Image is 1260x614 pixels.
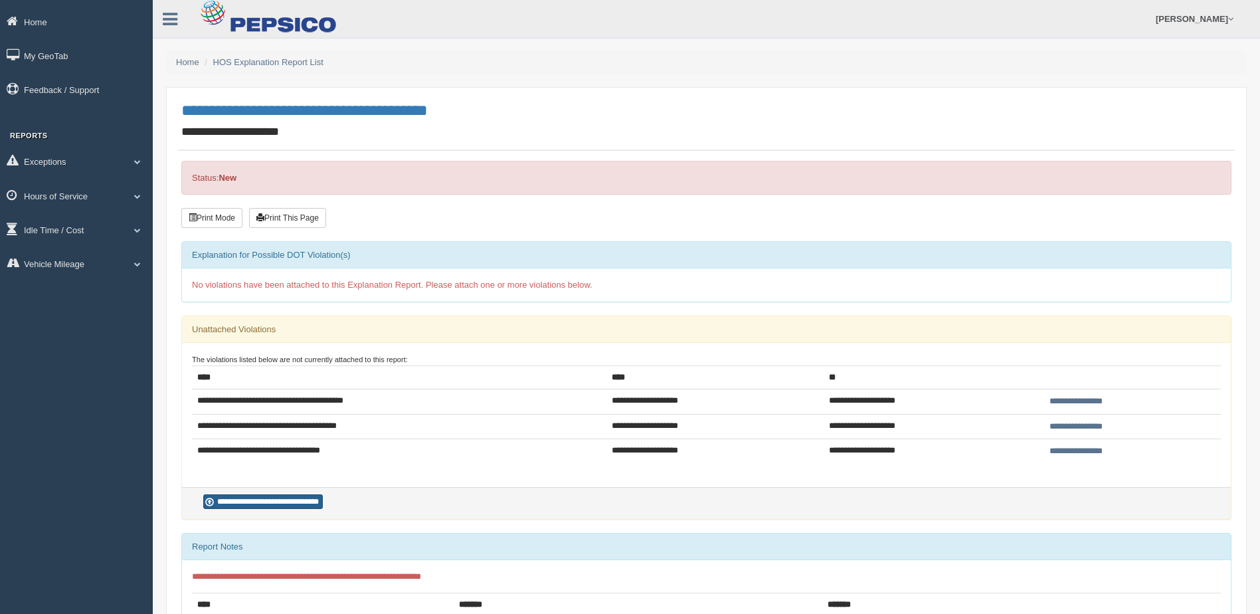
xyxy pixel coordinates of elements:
[249,208,326,228] button: Print This Page
[192,280,592,290] span: No violations have been attached to this Explanation Report. Please attach one or more violations...
[213,57,323,67] a: HOS Explanation Report List
[176,57,199,67] a: Home
[181,208,242,228] button: Print Mode
[182,534,1231,560] div: Report Notes
[182,242,1231,268] div: Explanation for Possible DOT Violation(s)
[219,173,236,183] strong: New
[182,316,1231,343] div: Unattached Violations
[181,161,1231,195] div: Status:
[192,356,408,363] small: The violations listed below are not currently attached to this report:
